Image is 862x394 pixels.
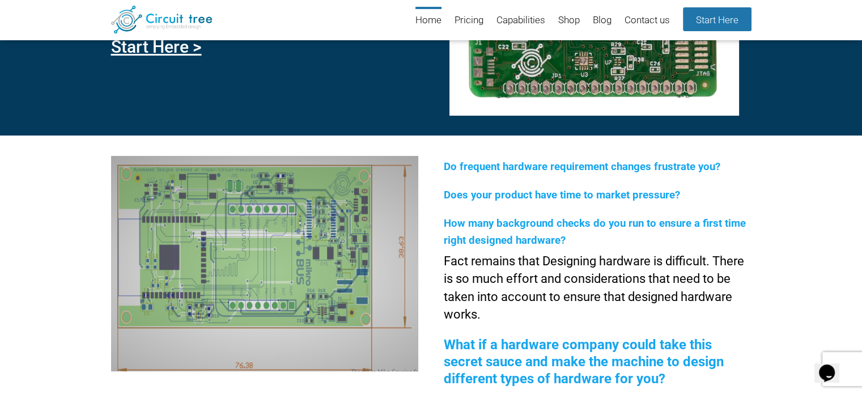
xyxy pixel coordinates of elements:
[444,160,720,173] span: Do frequent hardware requirement changes frustrate you?
[111,6,213,33] img: Circuit Tree
[415,7,441,35] a: Home
[444,252,751,324] p: Fact remains that Designing hardware is difficult. There is so much effort and considerations tha...
[444,217,746,247] span: How many background checks do you run to ensure a first time right designed hardware?
[444,189,680,201] span: Does your product have time to market pressure?
[455,7,483,35] a: Pricing
[558,7,580,35] a: Shop
[625,7,670,35] a: Contact us
[444,337,724,387] span: What if a hardware company could take this secret sauce and make the machine to design different ...
[683,7,751,31] a: Start Here
[814,349,851,383] iframe: chat widget
[496,7,545,35] a: Capabilities
[111,37,202,57] a: Start Here >
[593,7,612,35] a: Blog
